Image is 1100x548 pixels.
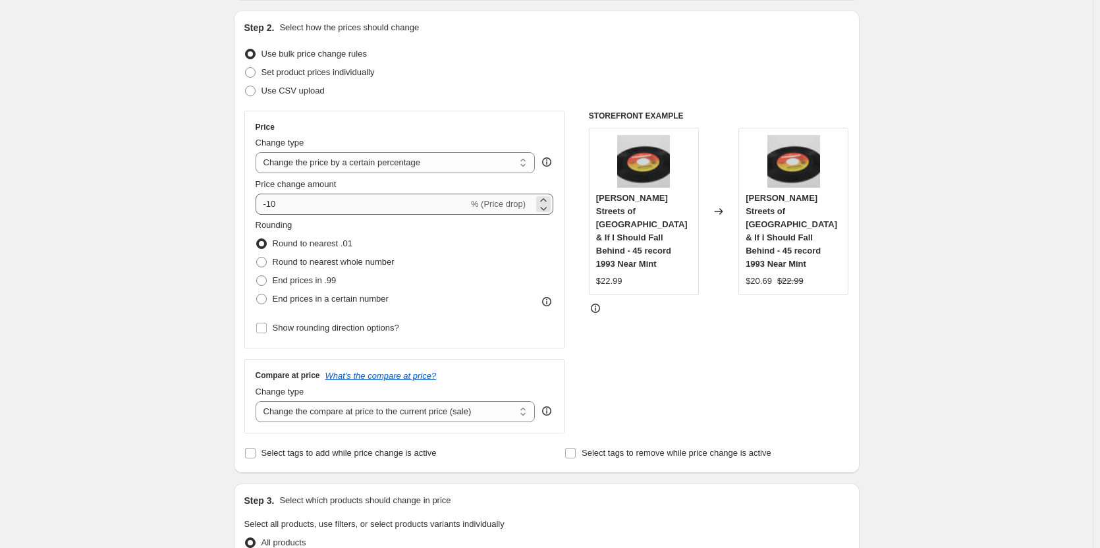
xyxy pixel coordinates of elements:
h2: Step 2. [244,21,275,34]
span: Use bulk price change rules [261,49,367,59]
span: Change type [256,387,304,397]
h3: Price [256,122,275,132]
span: $22.99 [596,276,622,286]
span: End prices in .99 [273,275,337,285]
h3: Compare at price [256,370,320,381]
span: $22.99 [777,276,804,286]
img: IMG_0545_80x.jpg [767,135,820,188]
span: All products [261,537,306,547]
p: Select which products should change in price [279,494,451,507]
span: Show rounding direction options? [273,323,399,333]
span: Change type [256,138,304,148]
span: Select tags to remove while price change is active [582,448,771,458]
img: IMG_0545_80x.jpg [617,135,670,188]
span: Rounding [256,220,292,230]
span: Price change amount [256,179,337,189]
span: Use CSV upload [261,86,325,96]
span: [PERSON_NAME] Streets of [GEOGRAPHIC_DATA] & If I Should Fall Behind - 45 record 1993 Near Mint [596,193,688,269]
span: Round to nearest whole number [273,257,395,267]
span: Round to nearest .01 [273,238,352,248]
span: Select tags to add while price change is active [261,448,437,458]
span: Select all products, use filters, or select products variants individually [244,519,505,529]
div: help [540,404,553,418]
span: [PERSON_NAME] Streets of [GEOGRAPHIC_DATA] & If I Should Fall Behind - 45 record 1993 Near Mint [746,193,837,269]
input: -15 [256,194,468,215]
span: Set product prices individually [261,67,375,77]
h6: STOREFRONT EXAMPLE [589,111,849,121]
p: Select how the prices should change [279,21,419,34]
span: End prices in a certain number [273,294,389,304]
h2: Step 3. [244,494,275,507]
span: % (Price drop) [471,199,526,209]
span: $20.69 [746,276,772,286]
div: help [540,155,553,169]
button: What's the compare at price? [325,371,437,381]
